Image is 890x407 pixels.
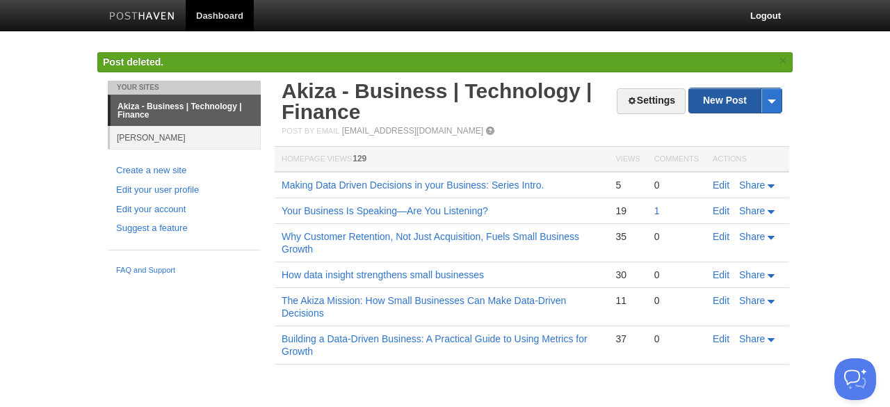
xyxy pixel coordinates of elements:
[109,12,175,22] img: Posthaven-bar
[608,147,647,173] th: Views
[654,230,699,243] div: 0
[615,294,640,307] div: 11
[282,127,339,135] span: Post by Email
[111,95,261,126] a: Akiza - Business | Technology | Finance
[617,88,686,114] a: Settings
[654,205,660,216] a: 1
[116,163,252,178] a: Create a new site
[713,231,729,242] a: Edit
[275,147,608,173] th: Homepage Views
[647,147,706,173] th: Comments
[739,179,765,191] span: Share
[739,333,765,344] span: Share
[713,179,729,191] a: Edit
[654,269,699,281] div: 0
[615,230,640,243] div: 35
[282,269,484,280] a: How data insight strengthens small businesses
[116,264,252,277] a: FAQ and Support
[654,179,699,191] div: 0
[615,269,640,281] div: 30
[834,358,876,400] iframe: Help Scout Beacon - Open
[654,294,699,307] div: 0
[706,147,789,173] th: Actions
[116,183,252,198] a: Edit your user profile
[739,295,765,306] span: Share
[342,126,483,136] a: [EMAIL_ADDRESS][DOMAIN_NAME]
[108,81,261,95] li: Your Sites
[103,56,163,67] span: Post deleted.
[116,221,252,236] a: Suggest a feature
[689,88,782,113] a: New Post
[713,269,729,280] a: Edit
[353,154,366,163] span: 129
[654,333,699,345] div: 0
[116,202,252,217] a: Edit your account
[282,231,579,255] a: Why Customer Retention, Not Just Acquisition, Fuels Small Business Growth
[713,295,729,306] a: Edit
[282,79,592,123] a: Akiza - Business | Technology | Finance
[615,333,640,345] div: 37
[282,179,544,191] a: Making Data Driven Decisions in your Business: Series Intro.
[739,231,765,242] span: Share
[739,205,765,216] span: Share
[110,126,261,149] a: [PERSON_NAME]
[615,179,640,191] div: 5
[282,333,588,357] a: Building a Data-Driven Business: A Practical Guide to Using Metrics for Growth
[615,205,640,217] div: 19
[777,52,789,70] a: ×
[282,205,488,216] a: Your Business Is Speaking—Are You Listening?
[713,333,729,344] a: Edit
[282,295,566,319] a: The Akiza Mission: How Small Businesses Can Make Data-Driven Decisions
[713,205,729,216] a: Edit
[739,269,765,280] span: Share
